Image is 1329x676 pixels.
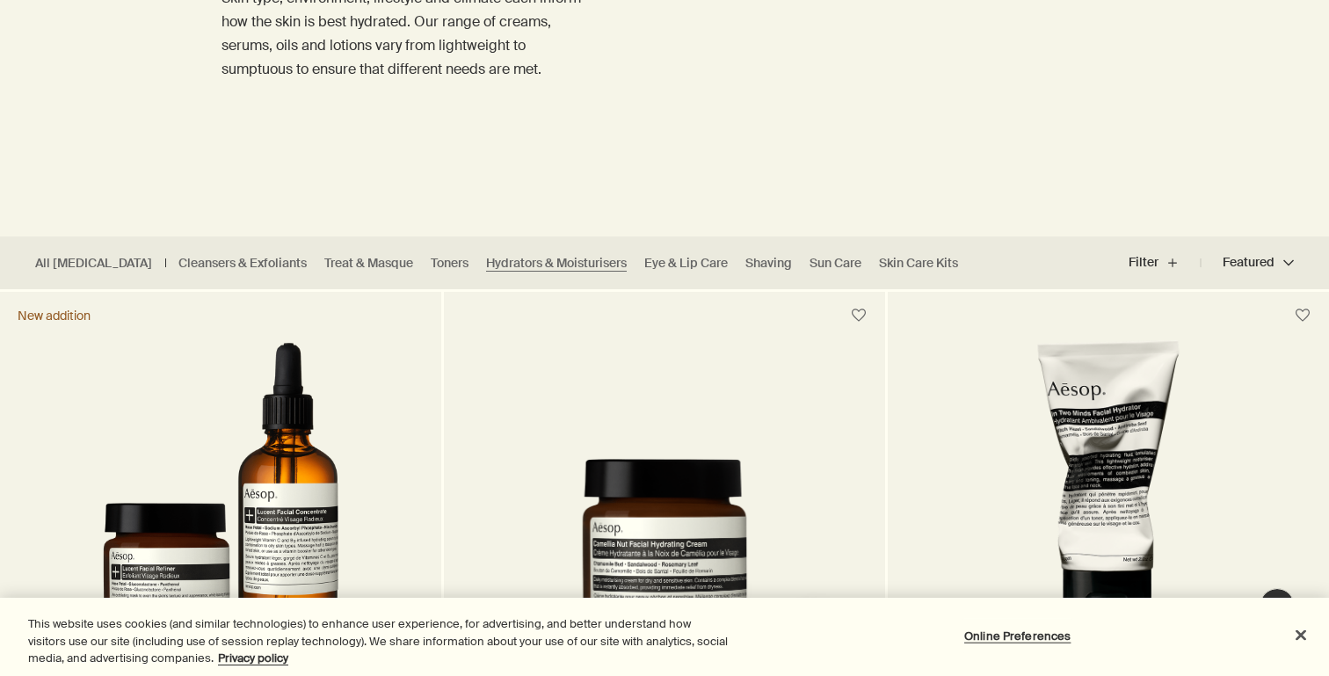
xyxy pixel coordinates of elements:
[644,255,728,272] a: Eye & Lip Care
[810,255,861,272] a: Sun Care
[948,339,1267,665] img: In Two Minds Facial Hydrator in 60ml tube
[470,459,859,665] img: Camellia Nut Facial Hydrating Cream in amber glass jar
[18,308,91,323] div: New addition
[1287,300,1318,331] button: Save to cabinet
[843,300,875,331] button: Save to cabinet
[1201,242,1294,284] button: Featured
[28,615,731,667] div: This website uses cookies (and similar technologies) to enhance user experience, for advertising,...
[1260,588,1295,623] button: Live Assistance
[1129,242,1201,284] button: Filter
[879,255,958,272] a: Skin Care Kits
[431,255,468,272] a: Toners
[178,255,307,272] a: Cleansers & Exfoliants
[77,339,364,665] img: Lucent Facial Refiner 60mL and Lucent Facial Concentrate 100mL
[745,255,792,272] a: Shaving
[218,651,288,665] a: More information about your privacy, opens in a new tab
[35,255,152,272] a: All [MEDICAL_DATA]
[486,255,627,272] a: Hydrators & Moisturisers
[962,618,1072,653] button: Online Preferences, Opens the preference center dialog
[324,255,413,272] a: Treat & Masque
[1282,615,1320,654] button: Close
